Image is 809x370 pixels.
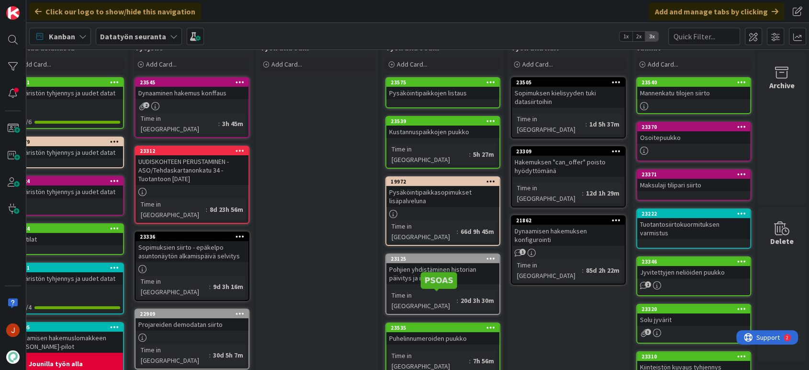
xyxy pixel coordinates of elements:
a: 19972Pysäköintipaikkasopimukset lisäpalvelunaTime in [GEOGRAPHIC_DATA]:66d 9h 45m [385,176,500,246]
div: 23539 [386,117,499,126]
a: 23575Pysäköintipaikkojen listaus [385,77,500,108]
div: 22909 [140,311,248,317]
div: 19879 [10,138,123,146]
div: Osoitepuukko [637,131,750,144]
div: 30d 5h 7m [211,350,246,360]
img: JM [6,324,20,337]
div: Dynaaminen hakemus konffaus [135,87,248,99]
div: 85d 2h 22m [584,265,622,276]
span: : [206,204,207,215]
a: 23184Liiketilat [9,223,124,255]
div: Dynaamisen hakemuksen konfigurointi [512,225,625,246]
img: avatar [6,350,20,364]
div: Hakemuksen "can_offer" poisto hyödyttömänä [512,156,625,177]
div: 17711Ympäristön tyhjennys ja uudet datat [10,264,123,285]
div: Time in [GEOGRAPHIC_DATA] [389,221,457,242]
span: 4/4 [22,302,32,312]
div: 23222 [637,209,750,218]
div: Pohjien yhdistäminen historian päivitys ja info [386,263,499,284]
div: 23336 [140,233,248,240]
span: : [469,149,471,160]
span: 6/6 [22,117,32,127]
div: 7h 56m [471,356,496,366]
div: 66d 9h 45m [458,226,496,237]
div: Kustannuspaikkojen puukko [386,126,499,138]
a: 23545Dynaaminen hakemus konffausTime in [GEOGRAPHIC_DATA]:3h 45m [135,77,249,138]
div: 23370 [641,124,750,130]
span: : [585,119,587,129]
div: 23125 [391,255,499,262]
div: 23125 [386,254,499,263]
div: 23540 [641,79,750,86]
div: 23125Pohjien yhdistäminen historian päivitys ja info [386,254,499,284]
a: 23371Maksulaji tilipari siirto [636,169,751,201]
span: 3x [645,32,658,41]
div: 23310 [641,353,750,360]
a: 17711Ympäristön tyhjennys ja uudet datat4/4 [9,263,124,314]
div: 9d 3h 16m [211,281,246,292]
div: Time in [GEOGRAPHIC_DATA] [515,260,582,281]
div: Mannenkatu tilojen siirto [637,87,750,99]
span: Add Card... [21,60,51,69]
div: 5h 27m [471,149,496,160]
div: Solu jyvärit [637,313,750,326]
span: : [209,281,211,292]
div: Add and manage tabs by clicking [649,3,784,20]
span: 3 [645,329,651,335]
span: Support [20,1,44,13]
span: : [457,295,458,306]
div: 21862Dynaamisen hakemuksen konfigurointi [512,216,625,246]
div: 16711Ympäristön tyhjennys ja uudet datat [10,78,123,99]
div: Sopimuksen kielisyyden tuki datasiirtoihin [512,87,625,108]
div: 23575Pysäköintipaikkojen listaus [386,78,499,99]
div: 23312 [140,148,248,154]
div: 18124Ympäristön tyhjennys ja uudet datat [10,177,123,198]
div: Pysäköintipaikkojen listaus [386,87,499,99]
div: 23346 [637,257,750,266]
div: 23346Jyvitettyjen neliöiden puukko [637,257,750,278]
div: 23539 [391,118,499,125]
div: 20d 3h 30m [458,295,496,306]
div: Ympäristön tyhjennys ja uudet datat [10,146,123,159]
div: 23184Liiketilat [10,224,123,245]
span: Add Card... [522,60,553,69]
div: 23505 [512,78,625,87]
a: 23540Mannenkatu tilojen siirto [636,77,751,114]
div: Ympäristön tyhjennys ja uudet datat [10,185,123,198]
div: 16711 [10,78,123,87]
div: 23505 [516,79,625,86]
span: : [457,226,458,237]
div: Time in [GEOGRAPHIC_DATA] [389,144,469,165]
div: 23312 [135,147,248,155]
div: UUDISKOHTEEN PERUSTAMINEN - ASO/Tehdaskartanonkatu 34 - Tuotantoon [DATE] [135,155,248,185]
div: 23336Sopimuksien siirto - epäkelpo asuntonäytön alkamispäivä selvitys [135,232,248,262]
a: 23370Osoitepuukko [636,122,751,162]
span: 1x [619,32,632,41]
b: Datatyön seuranta [100,32,166,41]
div: 23371 [637,170,750,179]
div: 12d 1h 29m [584,188,622,198]
div: 23535Puhelinnumeroiden puukko [386,324,499,345]
div: 1d 5h 37m [587,119,622,129]
a: 23539Kustannuspaikkojen puukkoTime in [GEOGRAPHIC_DATA]:5h 27m [385,116,500,169]
div: 23575 [391,79,499,86]
img: Visit kanbanzone.com [6,6,20,20]
span: 2x [632,32,645,41]
a: 21862Dynaamisen hakemuksen konfigurointiTime in [GEOGRAPHIC_DATA]:85d 2h 22m [511,215,626,285]
div: 19879Ympäristön tyhjennys ja uudet datat [10,138,123,159]
span: : [582,265,584,276]
div: Time in [GEOGRAPHIC_DATA] [515,114,585,135]
div: Time in [GEOGRAPHIC_DATA] [138,276,209,297]
div: 21605 [14,324,123,331]
div: 21862 [512,216,625,225]
span: Kanban [49,31,75,42]
div: 23370Osoitepuukko [637,123,750,144]
span: Add Card... [648,60,678,69]
a: 22909Projareiden demodatan siirtoTime in [GEOGRAPHIC_DATA]:30d 5h 7m [135,309,249,370]
div: 21862 [516,217,625,224]
div: 23222 [641,210,750,217]
a: 23505Sopimuksen kielisyyden tuki datasiirtoihinTime in [GEOGRAPHIC_DATA]:1d 5h 37m [511,77,626,139]
span: : [469,356,471,366]
div: 23545 [140,79,248,86]
div: 17711 [10,264,123,272]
